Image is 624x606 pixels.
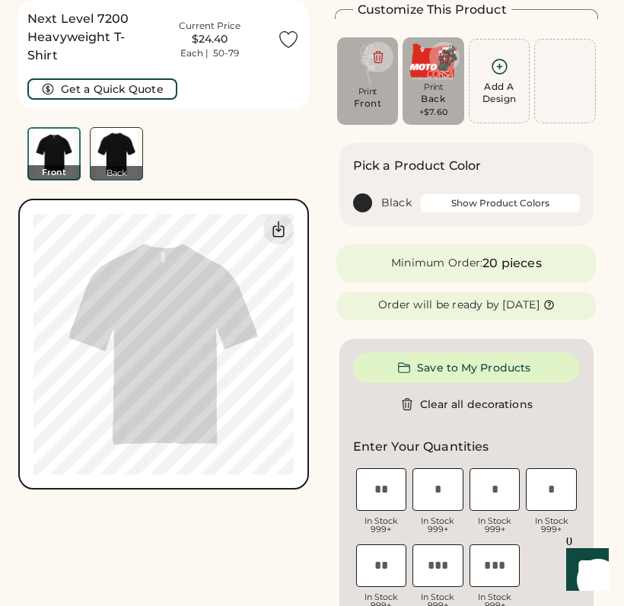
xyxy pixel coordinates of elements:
[409,81,458,93] div: Print
[263,214,294,244] div: Download Front Mockup
[343,43,393,85] img: rose.png
[412,517,463,534] div: In Stock 999+
[27,78,177,100] button: Get a Quick Quote
[470,517,521,534] div: In Stock 999+
[353,438,489,456] h2: Enter Your Quantities
[91,128,142,180] img: 7200 Black Back Thumbnail
[90,166,143,180] div: Back
[27,165,81,180] div: Front
[421,93,445,105] div: Back
[353,352,581,383] button: Save to My Products
[502,298,540,313] div: [DATE]
[180,47,239,59] div: Each | 50-79
[356,517,407,534] div: In Stock 999+
[358,1,507,19] h2: Customize This Product
[353,157,482,175] h2: Pick a Product Color
[409,43,458,80] img: MotoCorsa Oregon panigale.png
[378,298,500,313] div: Order will be ready by
[419,107,448,119] div: +$7.60
[29,129,79,179] img: 7200 Black Front Thumbnail
[429,42,460,72] button: Delete this decoration.
[482,254,541,273] div: 20 pieces
[421,194,580,212] button: Show Product Colors
[381,196,412,211] div: Black
[353,389,581,419] button: Clear all decorations
[526,517,577,534] div: In Stock 999+
[27,10,143,65] h1: Next Level 7200 Heavyweight T-Shirt
[482,81,517,105] div: Add A Design
[552,537,617,603] iframe: Front Chat
[354,97,382,110] div: Front
[363,42,393,72] button: Delete this decoration.
[391,256,483,271] div: Minimum Order:
[343,86,393,97] div: Print
[179,20,240,32] div: Current Price
[143,32,276,47] div: $24.40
